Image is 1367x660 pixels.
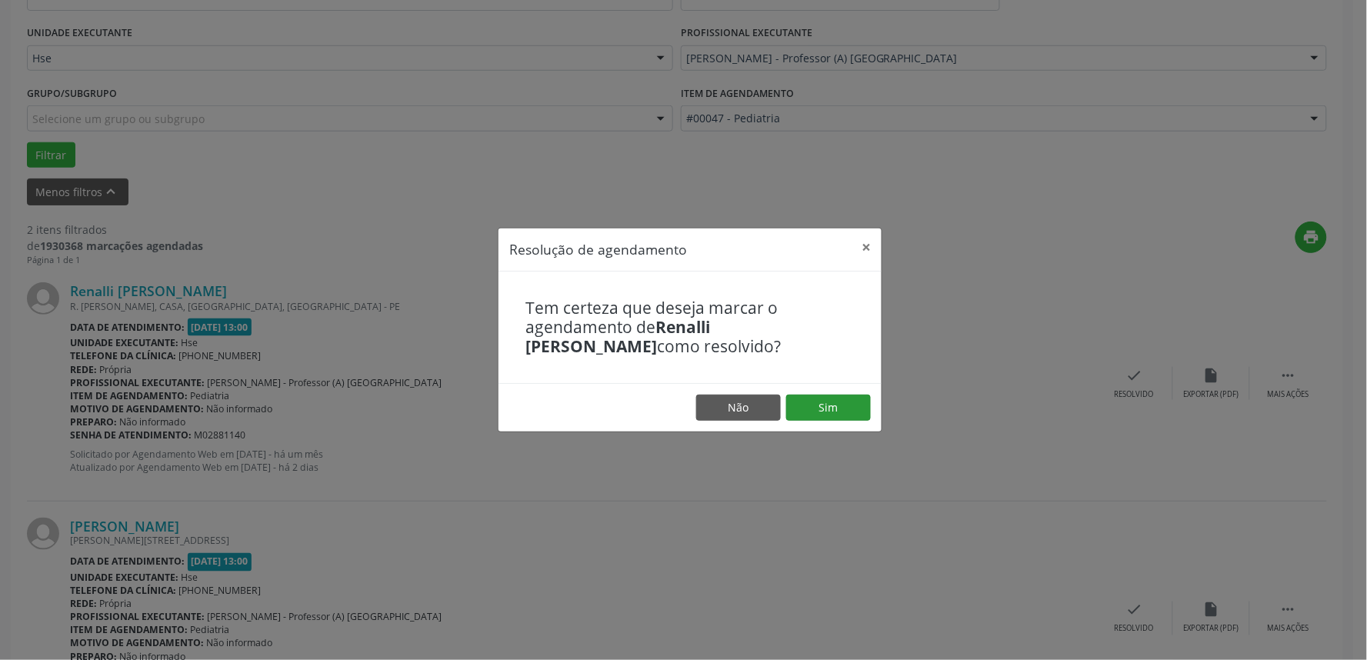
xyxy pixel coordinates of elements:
button: Não [696,395,781,421]
button: Close [851,228,882,266]
button: Sim [786,395,871,421]
b: Renalli [PERSON_NAME] [525,316,710,357]
h5: Resolução de agendamento [509,239,687,259]
h4: Tem certeza que deseja marcar o agendamento de como resolvido? [525,298,855,357]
